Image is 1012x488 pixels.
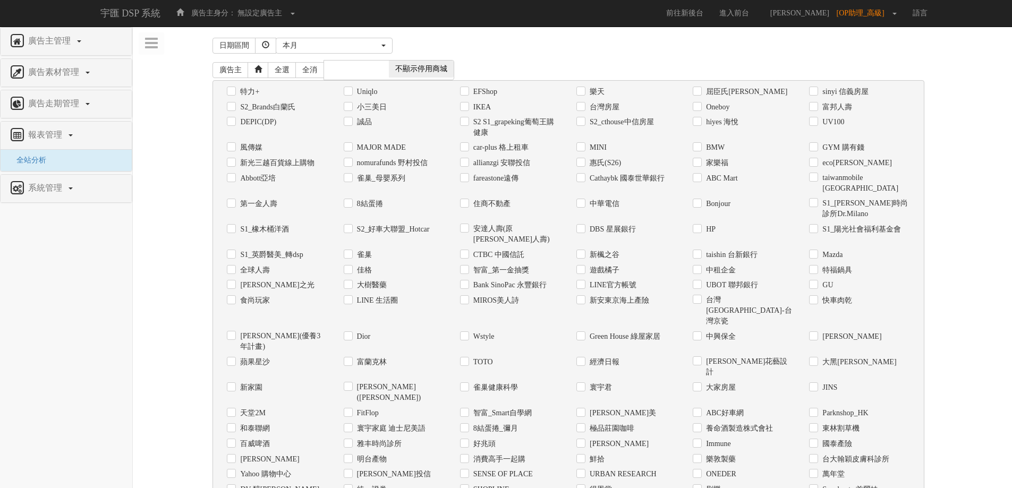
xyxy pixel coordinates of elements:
label: MINI [587,142,607,153]
label: Mazda [820,250,843,260]
label: 大家房屋 [703,382,736,393]
a: 全選 [268,62,296,78]
label: 雀巢健康科學 [471,382,518,393]
label: URBAN RESEARCH [587,469,657,480]
label: GYM 購有錢 [820,142,864,153]
label: GU [820,280,833,290]
label: taishin 台新銀行 [703,250,758,260]
label: 大黑[PERSON_NAME] [820,357,896,367]
label: 消費高手一起購 [471,454,525,465]
label: car-plus 格上租車 [471,142,529,153]
label: 第一金人壽 [237,199,277,209]
label: 富邦人壽 [820,102,852,113]
label: sinyi 信義房屋 [820,87,869,97]
a: 報表管理 [8,127,124,144]
label: Bank SinoPac 永豐銀行 [471,280,547,290]
label: eco[PERSON_NAME] [820,158,892,168]
label: IKEA [471,102,491,113]
span: 報表管理 [25,130,67,139]
label: 特福鍋具 [820,265,852,276]
label: S2_Brands白蘭氏 [237,102,295,113]
label: 新光三越百貨線上購物 [237,158,314,168]
label: Abbott亞培 [237,173,276,184]
label: 中租企金 [703,265,736,276]
span: 廣告素材管理 [25,67,84,76]
label: 明台產物 [354,454,387,465]
label: 百威啤酒 [237,439,270,449]
label: [PERSON_NAME]之光 [237,280,314,290]
label: BMW [703,142,725,153]
a: 全站分析 [8,156,46,164]
label: S1_陽光社會福利基金會 [820,224,901,235]
label: MIROS美人詩 [471,295,519,306]
label: [PERSON_NAME]投信 [354,469,431,480]
label: Immune [703,439,731,449]
label: 極品莊園咖啡 [587,423,634,434]
label: 寰宇家庭 迪士尼美語 [354,423,426,434]
label: 惠氏(S26) [587,158,621,168]
label: 台灣[GEOGRAPHIC_DATA]-台灣京瓷 [703,295,793,327]
label: 蘋果星沙 [237,357,270,367]
label: 新安東京海上產險 [587,295,649,306]
label: 國泰產險 [820,439,852,449]
label: S2_好車大聯盟_Hotcar [354,224,430,235]
label: Wstyle [471,331,495,342]
label: DEPIC(DP) [237,117,276,127]
label: Parknshop_HK [820,408,868,418]
label: 食尚玩家 [237,295,270,306]
label: S1_英爵醫美_轉dsp [237,250,303,260]
label: 樂敦製藥 [703,454,736,465]
label: 東林割草機 [820,423,860,434]
span: 廣告主管理 [25,36,76,45]
label: HP [703,224,716,235]
label: Cathaybk 國泰世華銀行 [587,173,665,184]
label: S1_橡木桶洋酒 [237,224,289,235]
span: [OP助理_高級] [837,9,890,17]
label: 中華電信 [587,199,619,209]
label: 快車肉乾 [820,295,852,306]
label: ONEDER [703,469,736,480]
div: 本月 [283,40,379,51]
label: FitFlop [354,408,379,418]
label: 天堂2M [237,408,265,418]
label: 佳格 [354,265,372,276]
label: Oneboy [703,102,729,113]
label: allianzgi 安聯投信 [471,158,531,168]
label: 大樹醫藥 [354,280,387,290]
label: hiyes 海悅 [703,117,738,127]
label: 雀巢_母嬰系列 [354,173,405,184]
label: Yahoo 購物中心 [237,469,291,480]
label: [PERSON_NAME] [237,454,299,465]
label: EFShop [471,87,497,97]
label: 8結蛋捲_彌月 [471,423,518,434]
label: ABC好車網 [703,408,744,418]
a: 廣告主管理 [8,33,124,50]
label: taiwanmobile [GEOGRAPHIC_DATA] [820,173,909,194]
label: [PERSON_NAME]花藝設計 [703,356,793,378]
label: 中興保全 [703,331,736,342]
label: 富蘭克林 [354,357,387,367]
label: UV100 [820,117,844,127]
label: LINE 生活圈 [354,295,398,306]
label: 鮮拾 [587,454,605,465]
label: Dior [354,331,371,342]
label: DBS 星展銀行 [587,224,636,235]
label: 寰宇君 [587,382,612,393]
label: JINS [820,382,837,393]
label: [PERSON_NAME](優養3年計畫) [237,331,327,352]
label: 屈臣氏[PERSON_NAME] [703,87,787,97]
label: S1_[PERSON_NAME]時尚診所Dr.Milano [820,198,909,219]
span: 廣告走期管理 [25,99,84,108]
label: 遊戲橘子 [587,265,619,276]
label: Uniqlo [354,87,378,97]
span: [PERSON_NAME] [765,9,835,17]
label: 台灣房屋 [587,102,619,113]
label: 智富_第一金抽獎 [471,265,529,276]
label: nomurafunds 野村投信 [354,158,428,168]
label: 樂天 [587,87,605,97]
label: 新楓之谷 [587,250,619,260]
label: 萬年堂 [820,469,845,480]
label: SENSE ОF PLACE [471,469,533,480]
label: S2_cthouse中信房屋 [587,117,654,127]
